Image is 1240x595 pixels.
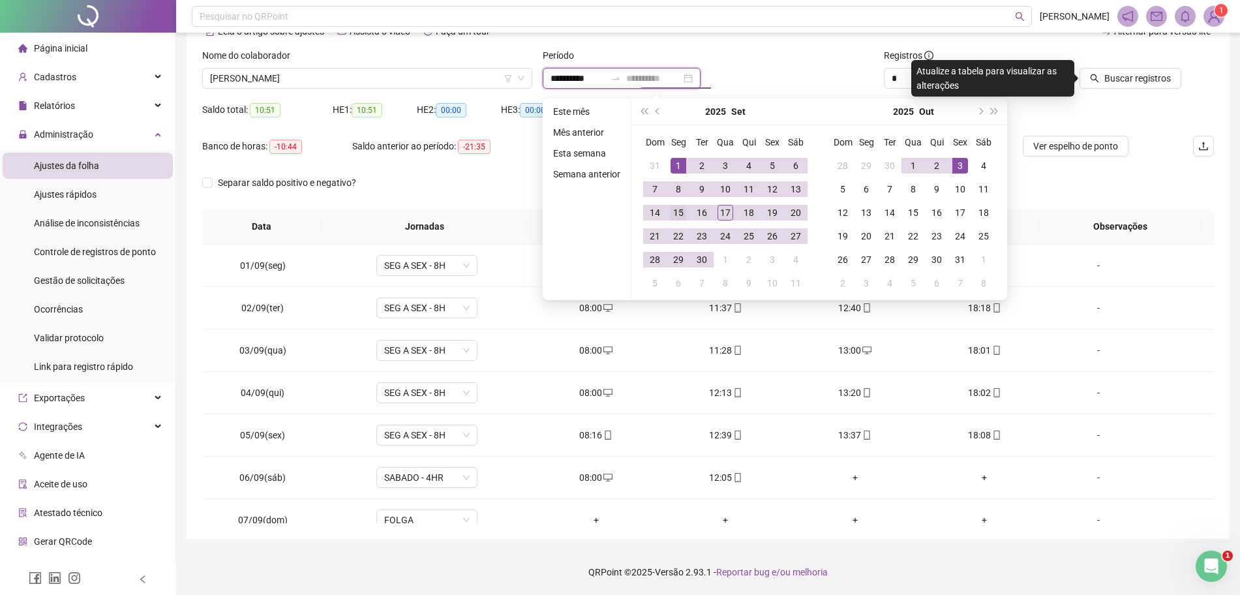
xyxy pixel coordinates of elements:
[929,275,945,291] div: 6
[878,130,901,154] th: Ter
[718,181,733,197] div: 10
[202,102,333,117] div: Saldo total:
[764,205,780,221] div: 19
[761,130,784,154] th: Sex
[878,224,901,248] td: 2025-10-21
[761,248,784,271] td: 2025-10-03
[1219,6,1224,15] span: 1
[34,304,83,314] span: Ocorrências
[801,301,910,315] div: 12:40
[761,154,784,177] td: 2025-09-05
[858,228,874,244] div: 20
[732,303,742,313] span: mobile
[972,248,995,271] td: 2025-11-01
[952,158,968,174] div: 3
[948,248,972,271] td: 2025-10-31
[647,228,663,244] div: 21
[1198,141,1209,151] span: upload
[893,99,914,125] button: year panel
[436,103,466,117] span: 00:00
[352,103,382,117] span: 10:51
[831,177,854,201] td: 2025-10-05
[924,51,933,60] span: info-circle
[384,341,470,360] span: SEG A SEX - 8H
[732,346,742,355] span: mobile
[690,177,714,201] td: 2025-09-09
[1015,12,1025,22] span: search
[1033,139,1118,153] span: Ver espelho de ponto
[884,48,933,63] span: Registros
[548,125,626,140] li: Mês anterior
[611,73,621,84] span: to
[542,386,651,400] div: 08:00
[18,480,27,489] span: audit
[690,248,714,271] td: 2025-09-30
[761,201,784,224] td: 2025-09-19
[240,260,286,271] span: 01/09(seg)
[501,102,585,117] div: HE 3:
[1060,343,1137,358] div: -
[671,275,686,291] div: 6
[667,154,690,177] td: 2025-09-01
[764,275,780,291] div: 10
[948,130,972,154] th: Sex
[741,205,757,221] div: 18
[1040,9,1110,23] span: [PERSON_NAME]
[18,44,27,53] span: home
[1222,551,1233,561] span: 1
[905,275,921,291] div: 5
[991,346,1001,355] span: mobile
[643,248,667,271] td: 2025-09-28
[901,177,925,201] td: 2025-10-08
[671,343,780,358] div: 11:28
[788,275,804,291] div: 11
[925,130,948,154] th: Qui
[1122,10,1134,22] span: notification
[764,228,780,244] div: 26
[858,205,874,221] div: 13
[835,181,851,197] div: 5
[671,252,686,267] div: 29
[988,99,1002,125] button: super-next-year
[854,271,878,295] td: 2025-11-03
[737,224,761,248] td: 2025-09-25
[458,140,491,154] span: -21:35
[352,139,542,154] div: Saldo anterior ao período:
[694,205,710,221] div: 16
[948,177,972,201] td: 2025-10-10
[788,228,804,244] div: 27
[1215,4,1228,17] sup: Atualize o seu contato no menu Meus Dados
[690,130,714,154] th: Ter
[784,154,808,177] td: 2025-09-06
[34,43,87,53] span: Página inicial
[905,252,921,267] div: 29
[542,343,651,358] div: 08:00
[831,154,854,177] td: 2025-09-28
[831,130,854,154] th: Dom
[667,271,690,295] td: 2025-10-06
[647,205,663,221] div: 14
[694,275,710,291] div: 7
[882,205,898,221] div: 14
[18,393,27,403] span: export
[34,536,92,547] span: Gerar QRCode
[667,224,690,248] td: 2025-09-22
[788,252,804,267] div: 4
[835,158,851,174] div: 28
[878,177,901,201] td: 2025-10-07
[714,201,737,224] td: 2025-09-17
[948,224,972,248] td: 2025-10-24
[667,177,690,201] td: 2025-09-08
[18,72,27,82] span: user-add
[210,69,524,88] span: LUANA VIEIRA DA CRUZ
[972,271,995,295] td: 2025-11-08
[882,228,898,244] div: 21
[384,383,470,403] span: SEG A SEX - 8H
[333,102,417,117] div: HE 1:
[1060,301,1137,315] div: -
[901,201,925,224] td: 2025-10-15
[694,228,710,244] div: 23
[858,181,874,197] div: 6
[854,130,878,154] th: Seg
[520,103,551,117] span: 00:00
